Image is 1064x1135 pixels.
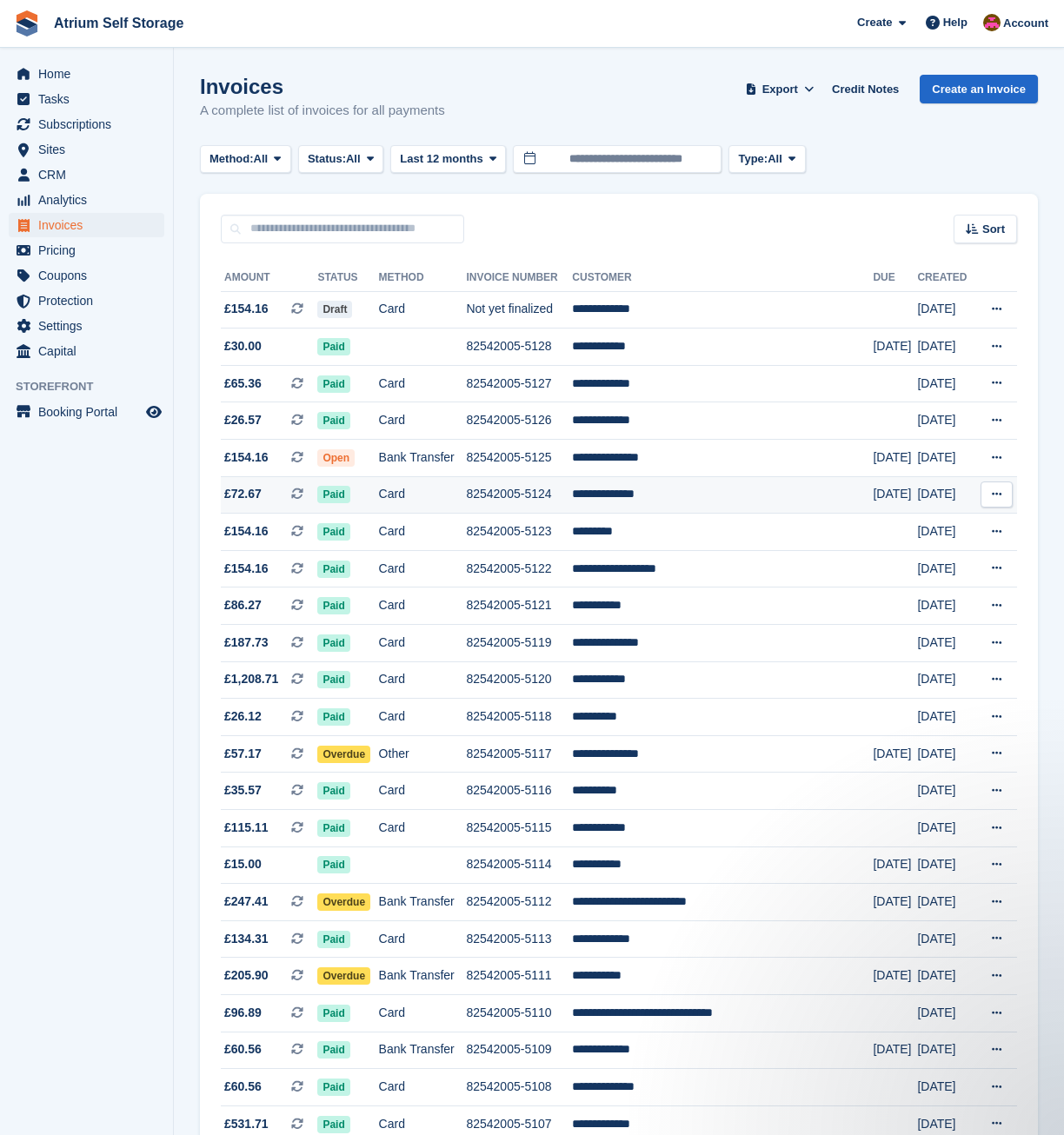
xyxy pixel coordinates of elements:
[738,150,768,168] span: Type:
[390,145,506,174] button: Last 12 months
[317,856,349,873] span: Paid
[224,522,269,541] span: £154.16
[917,958,974,995] td: [DATE]
[9,188,164,212] a: menu
[224,855,262,873] span: £15.00
[200,101,445,121] p: A complete list of invoices for all payments
[38,163,143,187] span: CRM
[38,112,143,136] span: Subscriptions
[873,329,917,366] td: [DATE]
[317,708,349,726] span: Paid
[466,550,572,587] td: 82542005-5122
[920,75,1038,103] a: Create an Invoice
[317,1116,349,1133] span: Paid
[466,884,572,921] td: 82542005-5112
[224,966,269,985] span: £205.90
[9,87,164,111] a: menu
[317,449,355,467] span: Open
[873,884,917,921] td: [DATE]
[917,550,974,587] td: [DATE]
[224,485,262,503] span: £72.67
[38,62,143,86] span: Home
[917,735,974,773] td: [DATE]
[917,440,974,477] td: [DATE]
[917,587,974,625] td: [DATE]
[917,699,974,736] td: [DATE]
[917,329,974,366] td: [DATE]
[38,137,143,162] span: Sites
[466,920,572,958] td: 82542005-5113
[317,671,349,688] span: Paid
[379,1069,467,1106] td: Card
[466,402,572,440] td: 82542005-5126
[379,402,467,440] td: Card
[224,596,262,614] span: £86.27
[38,289,143,313] span: Protection
[9,238,164,262] a: menu
[224,1115,269,1133] span: £531.71
[379,625,467,662] td: Card
[917,476,974,514] td: [DATE]
[317,597,349,614] span: Paid
[466,587,572,625] td: 82542005-5121
[466,810,572,847] td: 82542005-5115
[768,150,782,168] span: All
[317,1079,349,1096] span: Paid
[224,337,262,355] span: £30.00
[379,587,467,625] td: Card
[200,75,445,98] h1: Invoices
[317,967,370,985] span: Overdue
[38,400,143,424] span: Booking Portal
[379,550,467,587] td: Card
[317,746,370,763] span: Overdue
[917,1032,974,1069] td: [DATE]
[873,440,917,477] td: [DATE]
[317,931,349,948] span: Paid
[143,402,164,422] a: Preview store
[379,920,467,958] td: Card
[983,14,1001,31] img: Mark Rhodes
[9,62,164,86] a: menu
[379,440,467,477] td: Bank Transfer
[379,958,467,995] td: Bank Transfer
[317,264,378,292] th: Status
[9,163,164,187] a: menu
[38,263,143,288] span: Coupons
[400,150,482,168] span: Last 12 months
[317,782,349,800] span: Paid
[224,448,269,467] span: £154.16
[379,810,467,847] td: Card
[873,264,917,292] th: Due
[466,958,572,995] td: 82542005-5111
[917,773,974,810] td: [DATE]
[728,145,805,174] button: Type: All
[466,1069,572,1106] td: 82542005-5108
[379,735,467,773] td: Other
[317,1041,349,1059] span: Paid
[466,625,572,662] td: 82542005-5119
[317,338,349,355] span: Paid
[741,75,818,103] button: Export
[379,291,467,329] td: Card
[917,1069,974,1106] td: [DATE]
[9,400,164,424] a: menu
[298,145,383,174] button: Status: All
[873,1032,917,1069] td: [DATE]
[379,1032,467,1069] td: Bank Transfer
[9,314,164,338] a: menu
[14,10,40,37] img: stora-icon-8386f47178a22dfd0bd8f6a31ec36ba5ce8667c1dd55bd0f319d3a0aa187defe.svg
[917,661,974,699] td: [DATE]
[38,213,143,237] span: Invoices
[466,514,572,551] td: 82542005-5123
[379,773,467,810] td: Card
[224,634,269,652] span: £187.73
[38,238,143,262] span: Pricing
[224,1040,262,1059] span: £60.56
[224,1004,262,1022] span: £96.89
[917,402,974,440] td: [DATE]
[379,264,467,292] th: Method
[224,893,269,911] span: £247.41
[466,773,572,810] td: 82542005-5116
[873,958,917,995] td: [DATE]
[379,884,467,921] td: Bank Transfer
